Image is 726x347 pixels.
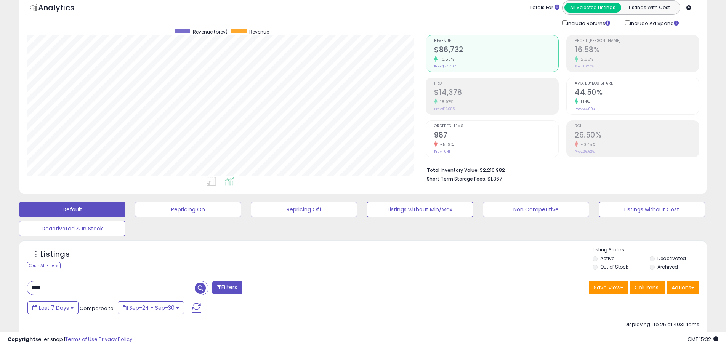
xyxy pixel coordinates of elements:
[575,82,699,86] span: Avg. Buybox Share
[118,301,184,314] button: Sep-24 - Sep-30
[556,19,619,27] div: Include Returns
[27,301,79,314] button: Last 7 Days
[434,131,558,141] h2: 987
[19,202,125,217] button: Default
[667,281,699,294] button: Actions
[483,202,589,217] button: Non Competitive
[635,284,659,291] span: Columns
[434,45,558,56] h2: $86,732
[625,321,699,328] div: Displaying 1 to 25 of 4031 items
[8,336,35,343] strong: Copyright
[99,336,132,343] a: Privacy Policy
[251,202,357,217] button: Repricing Off
[367,202,473,217] button: Listings without Min/Max
[575,45,699,56] h2: 16.58%
[434,124,558,128] span: Ordered Items
[599,202,705,217] button: Listings without Cost
[589,281,628,294] button: Save View
[434,88,558,98] h2: $14,378
[438,99,453,105] small: 18.97%
[578,99,590,105] small: 1.14%
[434,149,450,154] small: Prev: 1,041
[657,264,678,270] label: Archived
[249,29,269,35] span: Revenue
[65,336,98,343] a: Terms of Use
[575,149,595,154] small: Prev: 26.62%
[39,304,69,312] span: Last 7 Days
[193,29,228,35] span: Revenue (prev)
[40,249,70,260] h5: Listings
[438,56,454,62] small: 16.56%
[530,4,559,11] div: Totals For
[575,64,594,69] small: Prev: 16.24%
[621,3,678,13] button: Listings With Cost
[575,88,699,98] h2: 44.50%
[19,221,125,236] button: Deactivated & In Stock
[427,167,479,173] b: Total Inventory Value:
[688,336,718,343] span: 2025-10-9 15:32 GMT
[630,281,665,294] button: Columns
[600,264,628,270] label: Out of Stock
[427,176,486,182] b: Short Term Storage Fees:
[80,305,115,312] span: Compared to:
[434,107,455,111] small: Prev: $12,085
[434,39,558,43] span: Revenue
[619,19,691,27] div: Include Ad Spend
[657,255,686,262] label: Deactivated
[135,202,241,217] button: Repricing On
[38,2,89,15] h5: Analytics
[593,246,707,254] p: Listing States:
[575,107,595,111] small: Prev: 44.00%
[434,82,558,86] span: Profit
[578,142,595,147] small: -0.45%
[564,3,621,13] button: All Selected Listings
[434,64,456,69] small: Prev: $74,407
[438,142,454,147] small: -5.19%
[600,255,614,262] label: Active
[8,336,132,343] div: seller snap | |
[487,175,502,182] span: $1,367
[575,39,699,43] span: Profit [PERSON_NAME]
[27,262,61,269] div: Clear All Filters
[212,281,242,294] button: Filters
[575,124,699,128] span: ROI
[129,304,175,312] span: Sep-24 - Sep-30
[427,165,694,174] li: $2,216,982
[575,131,699,141] h2: 26.50%
[578,56,593,62] small: 2.09%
